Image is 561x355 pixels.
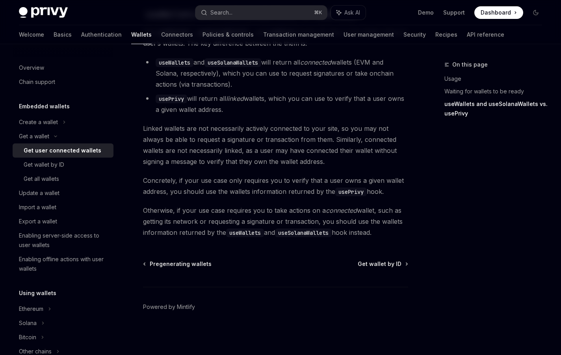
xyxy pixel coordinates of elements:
a: Get user connected wallets [13,143,113,158]
div: Update a wallet [19,188,59,198]
h5: Using wallets [19,288,56,298]
a: Chain support [13,75,113,89]
a: Wallets [131,25,152,44]
a: Enabling offline actions with user wallets [13,252,113,276]
div: Enabling server-side access to user wallets [19,231,109,250]
a: Usage [444,72,548,85]
code: useWallets [226,229,264,237]
span: Linked wallets are not necessarily actively connected to your site, so you may not always be able... [143,123,408,167]
h5: Embedded wallets [19,102,70,111]
div: Import a wallet [19,203,56,212]
button: Search...⌘K [195,6,327,20]
div: Get a wallet [19,132,49,141]
a: Dashboard [474,6,523,19]
div: Get user connected wallets [24,146,101,155]
a: Export a wallet [13,214,113,229]
button: Ask AI [331,6,366,20]
span: Dashboard [481,9,511,17]
div: Search... [210,8,232,17]
a: Policies & controls [202,25,254,44]
a: Basics [54,25,72,44]
span: Otherwise, if your use case requires you to take actions on a wallet, such as getting its network... [143,205,408,238]
img: dark logo [19,7,68,18]
code: useSolanaWallets [275,229,332,237]
a: Enabling server-side access to user wallets [13,229,113,252]
li: will return all wallets, which you can use to verify that a user owns a given wallet address. [143,93,408,115]
a: Authentication [81,25,122,44]
a: Get all wallets [13,172,113,186]
div: Get all wallets [24,174,59,184]
a: Waiting for wallets to be ready [444,85,548,98]
div: Bitcoin [19,333,36,342]
code: useSolanaWallets [204,58,261,67]
span: On this page [452,60,488,69]
a: Security [403,25,426,44]
div: Chain support [19,77,55,87]
div: Enabling offline actions with user wallets [19,255,109,273]
a: Recipes [435,25,457,44]
span: Pregenerating wallets [150,260,212,268]
div: Overview [19,63,44,72]
li: and will return all wallets (EVM and Solana, respectively), which you can use to request signatur... [143,57,408,90]
div: Ethereum [19,304,43,314]
div: Create a wallet [19,117,58,127]
a: useWallets and useSolanaWallets vs. usePrivy [444,98,548,120]
a: Welcome [19,25,44,44]
a: Overview [13,61,113,75]
em: linked [226,95,244,102]
a: Connectors [161,25,193,44]
a: API reference [467,25,504,44]
span: ⌘ K [314,9,322,16]
a: Pregenerating wallets [144,260,212,268]
a: Transaction management [263,25,334,44]
span: Concretely, if your use case only requires you to verify that a user owns a given wallet address,... [143,175,408,197]
span: Ask AI [344,9,360,17]
a: User management [344,25,394,44]
a: Demo [418,9,434,17]
code: usePrivy [335,188,367,196]
em: connected [300,58,331,66]
a: Powered by Mintlify [143,303,195,311]
div: Export a wallet [19,217,57,226]
a: Import a wallet [13,200,113,214]
code: usePrivy [156,95,187,103]
em: connected [326,206,357,214]
div: Get wallet by ID [24,160,64,169]
div: Solana [19,318,37,328]
a: Get wallet by ID [358,260,407,268]
button: Toggle dark mode [529,6,542,19]
a: Update a wallet [13,186,113,200]
span: Get wallet by ID [358,260,401,268]
code: useWallets [156,58,193,67]
a: Support [443,9,465,17]
a: Get wallet by ID [13,158,113,172]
